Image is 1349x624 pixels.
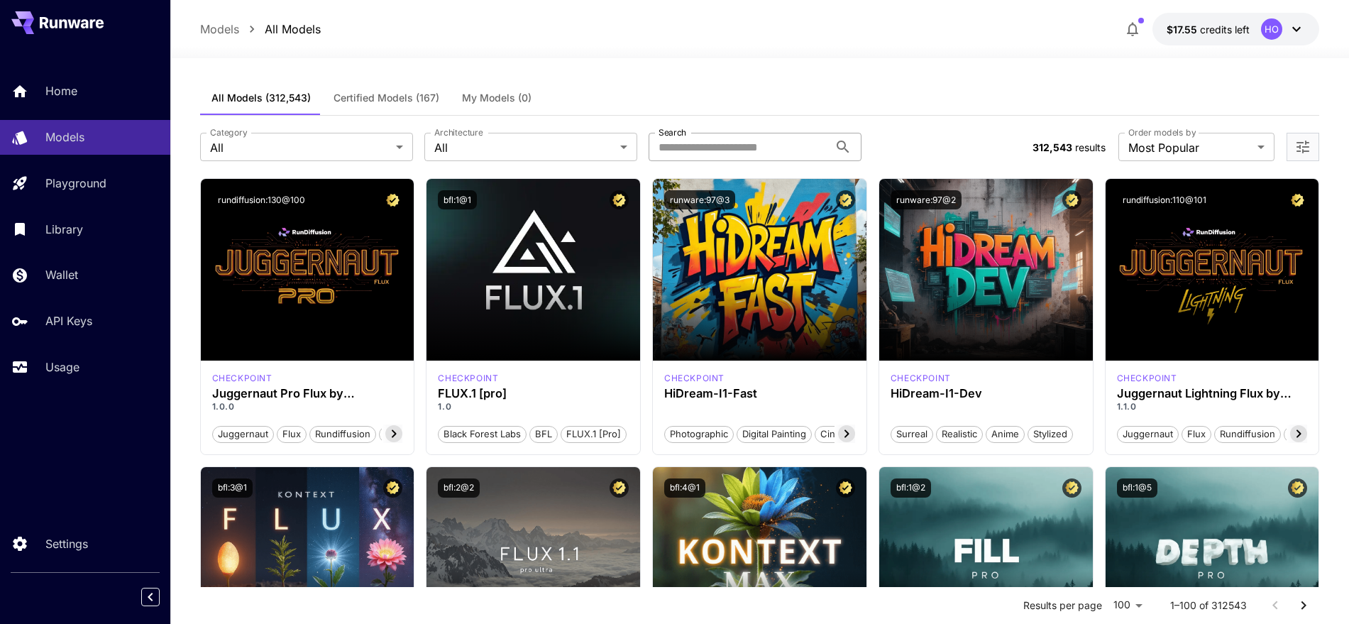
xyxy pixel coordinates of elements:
button: Certified Model – Vetted for best performance and includes a commercial license. [836,190,855,209]
span: Most Popular [1128,139,1252,156]
span: rundiffusion [1215,427,1280,442]
button: BFL [529,425,558,443]
button: Certified Model – Vetted for best performance and includes a commercial license. [383,478,402,498]
p: API Keys [45,312,92,329]
p: checkpoint [891,372,951,385]
span: All Models (312,543) [211,92,311,104]
span: flux [1182,427,1211,442]
button: runware:97@2 [891,190,962,209]
span: Photographic [665,427,733,442]
span: flux [277,427,306,442]
span: juggernaut [1118,427,1178,442]
span: FLUX.1 [pro] [561,427,626,442]
span: Certified Models (167) [334,92,439,104]
button: Certified Model – Vetted for best performance and includes a commercial license. [1062,190,1081,209]
div: FLUX.1 D [212,372,272,385]
p: checkpoint [438,372,498,385]
button: bfl:1@5 [1117,478,1157,498]
nav: breadcrumb [200,21,321,38]
button: $17.55363HO [1152,13,1319,45]
p: Usage [45,358,79,376]
button: pro [379,425,405,443]
span: Stylized [1028,427,1072,442]
button: Certified Model – Vetted for best performance and includes a commercial license. [610,478,629,498]
div: Collapse sidebar [152,584,170,610]
div: 100 [1108,595,1147,615]
button: rundiffusion:130@100 [212,190,311,209]
span: My Models (0) [462,92,532,104]
button: rundiffusion [1214,425,1281,443]
span: Realistic [937,427,982,442]
span: $17.55 [1167,23,1200,35]
h3: Juggernaut Pro Flux by RunDiffusion [212,387,403,400]
p: checkpoint [664,372,725,385]
button: rundiffusion:110@101 [1117,190,1212,209]
span: credits left [1200,23,1250,35]
div: fluxpro [438,372,498,385]
p: Wallet [45,266,78,283]
p: Results per page [1023,598,1102,613]
button: Digital Painting [737,425,812,443]
button: Collapse sidebar [141,588,160,606]
button: rundiffusion [309,425,376,443]
p: 1.0 [438,400,629,413]
button: Black Forest Labs [438,425,527,443]
button: schnell [1284,425,1327,443]
button: FLUX.1 [pro] [561,425,627,443]
button: Photographic [664,425,734,443]
button: bfl:3@1 [212,478,253,498]
label: Architecture [434,126,483,138]
button: Certified Model – Vetted for best performance and includes a commercial license. [1062,478,1081,498]
button: bfl:2@2 [438,478,480,498]
button: Certified Model – Vetted for best performance and includes a commercial license. [383,190,402,209]
button: Open more filters [1294,138,1311,156]
button: bfl:1@2 [891,478,931,498]
div: HiDream Fast [664,372,725,385]
span: 312,543 [1033,141,1072,153]
p: Models [45,128,84,146]
span: All [210,139,390,156]
button: flux [277,425,307,443]
label: Order models by [1128,126,1196,138]
span: Black Forest Labs [439,427,526,442]
p: Library [45,221,83,238]
span: BFL [530,427,557,442]
button: bfl:1@1 [438,190,477,209]
p: Home [45,82,77,99]
span: Digital Painting [737,427,811,442]
button: juggernaut [212,425,274,443]
div: HiDream Dev [891,372,951,385]
h3: Juggernaut Lightning Flux by RunDiffusion [1117,387,1308,400]
div: FLUX.1 D [1117,372,1177,385]
button: flux [1182,425,1211,443]
button: Anime [986,425,1025,443]
div: HO [1261,18,1282,40]
h3: FLUX.1 [pro] [438,387,629,400]
span: results [1075,141,1106,153]
button: Certified Model – Vetted for best performance and includes a commercial license. [610,190,629,209]
p: checkpoint [1117,372,1177,385]
a: Models [200,21,239,38]
h3: HiDream-I1-Dev [891,387,1081,400]
h3: HiDream-I1-Fast [664,387,855,400]
button: Certified Model – Vetted for best performance and includes a commercial license. [1288,190,1307,209]
span: juggernaut [213,427,273,442]
button: Cinematic [815,425,869,443]
p: Settings [45,535,88,552]
button: Realistic [936,425,983,443]
span: rundiffusion [310,427,375,442]
span: pro [380,427,404,442]
a: All Models [265,21,321,38]
p: Playground [45,175,106,192]
span: Surreal [891,427,932,442]
button: Stylized [1028,425,1073,443]
button: juggernaut [1117,425,1179,443]
p: 1–100 of 312543 [1170,598,1247,613]
button: Surreal [891,425,933,443]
